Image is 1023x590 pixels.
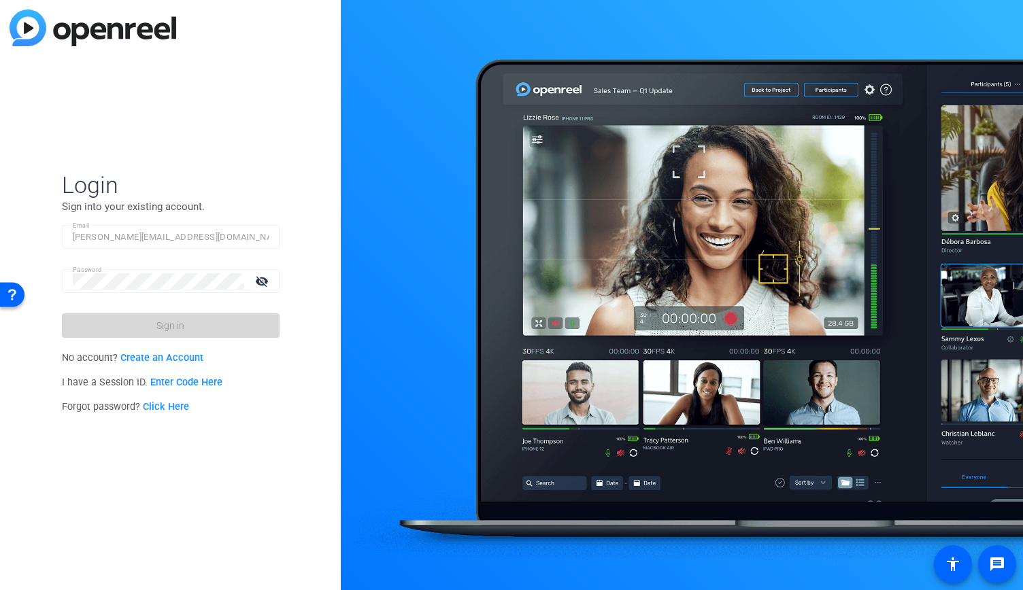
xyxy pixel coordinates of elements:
span: Forgot password? [62,401,190,413]
mat-icon: visibility_off [247,271,280,291]
a: Click Here [143,401,189,413]
span: Login [62,171,280,199]
a: Create an Account [120,352,203,364]
img: blue-gradient.svg [10,10,176,46]
p: Sign into your existing account. [62,199,280,214]
mat-icon: accessibility [945,556,961,572]
span: No account? [62,352,204,364]
mat-label: Email [73,222,90,229]
mat-icon: message [989,556,1005,572]
a: Enter Code Here [150,377,222,388]
span: I have a Session ID. [62,377,223,388]
mat-label: Password [73,266,102,273]
input: Enter Email Address [73,229,269,245]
